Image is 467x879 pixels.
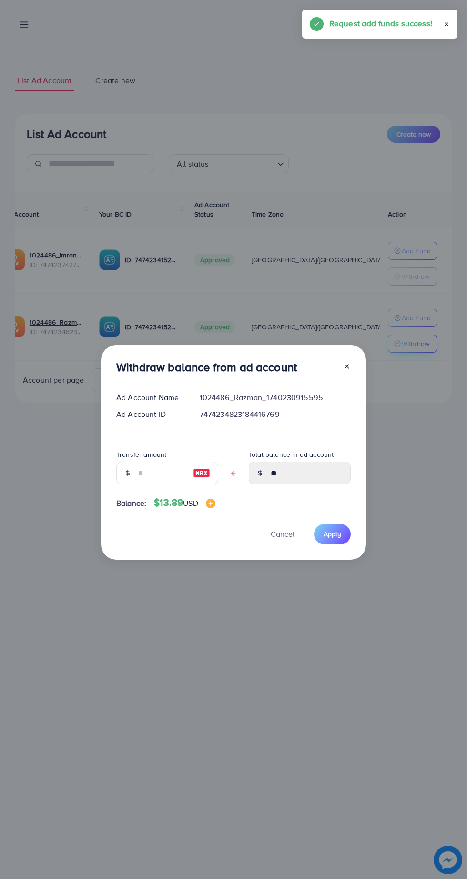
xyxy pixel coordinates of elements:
[116,498,146,509] span: Balance:
[193,467,210,479] img: image
[116,360,297,374] h3: Withdraw balance from ad account
[314,524,351,544] button: Apply
[329,17,432,30] h5: Request add funds success!
[259,524,306,544] button: Cancel
[324,529,341,539] span: Apply
[116,450,166,459] label: Transfer amount
[183,498,198,508] span: USD
[206,499,215,508] img: image
[271,529,294,539] span: Cancel
[154,497,215,509] h4: $13.89
[109,392,192,403] div: Ad Account Name
[109,409,192,420] div: Ad Account ID
[249,450,334,459] label: Total balance in ad account
[192,409,358,420] div: 7474234823184416769
[192,392,358,403] div: 1024486_Razman_1740230915595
